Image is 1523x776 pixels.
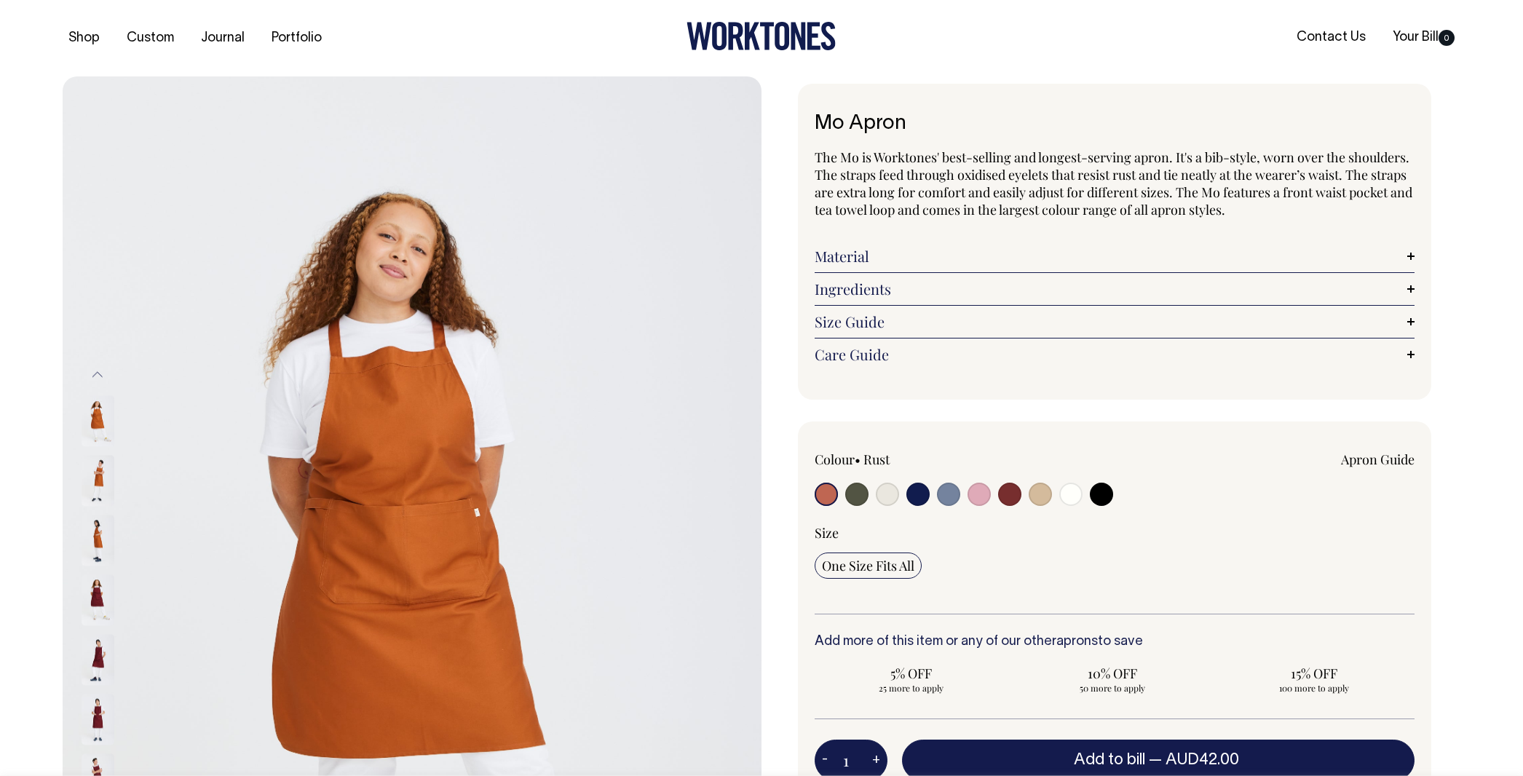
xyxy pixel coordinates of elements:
[1291,25,1372,50] a: Contact Us
[815,524,1415,542] div: Size
[865,746,887,775] button: +
[1016,660,1209,698] input: 10% OFF 50 more to apply
[87,359,108,392] button: Previous
[1149,753,1243,767] span: —
[82,574,114,625] img: burgundy
[855,451,861,468] span: •
[822,682,1000,694] span: 25 more to apply
[1074,753,1145,767] span: Add to bill
[82,455,114,506] img: rust
[863,451,890,468] label: Rust
[1341,451,1415,468] a: Apron Guide
[815,451,1055,468] div: Colour
[815,248,1415,265] a: Material
[815,280,1415,298] a: Ingredients
[815,746,835,775] button: -
[1225,682,1403,694] span: 100 more to apply
[815,553,922,579] input: One Size Fits All
[266,26,328,50] a: Portfolio
[822,557,914,574] span: One Size Fits All
[195,26,250,50] a: Journal
[82,395,114,446] img: rust
[815,346,1415,363] a: Care Guide
[82,634,114,685] img: burgundy
[1439,30,1455,46] span: 0
[815,313,1415,330] a: Size Guide
[815,113,1415,135] h1: Mo Apron
[82,515,114,566] img: rust
[815,149,1412,218] span: The Mo is Worktones' best-selling and longest-serving apron. It's a bib-style, worn over the shou...
[815,660,1008,698] input: 5% OFF 25 more to apply
[82,694,114,745] img: burgundy
[1056,636,1098,648] a: aprons
[815,635,1415,649] h6: Add more of this item or any of our other to save
[121,26,180,50] a: Custom
[63,26,106,50] a: Shop
[822,665,1000,682] span: 5% OFF
[1166,753,1239,767] span: AUD42.00
[1225,665,1403,682] span: 15% OFF
[1024,665,1202,682] span: 10% OFF
[1217,660,1410,698] input: 15% OFF 100 more to apply
[1387,25,1460,50] a: Your Bill0
[1024,682,1202,694] span: 50 more to apply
